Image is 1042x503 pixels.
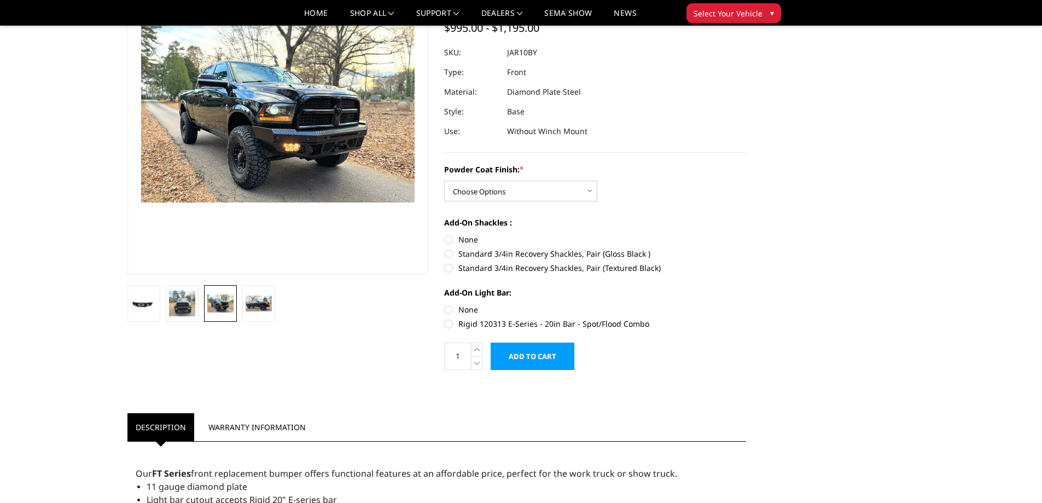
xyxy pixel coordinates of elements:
[444,304,746,315] label: None
[127,413,194,441] a: Description
[686,3,781,23] button: Select Your Vehicle
[136,467,677,479] span: Our front replacement bumper offers functional features at an affordable price, perfect for the w...
[444,122,499,141] dt: Use:
[444,82,499,102] dt: Material:
[207,294,234,313] img: 2010-2018 Ram 2500-3500 - FT Series - Base Front Bumper
[491,343,574,370] input: Add to Cart
[694,8,762,19] span: Select Your Vehicle
[152,467,191,479] strong: FT Series
[444,43,499,62] dt: SKU:
[444,248,746,259] label: Standard 3/4in Recovery Shackles, Pair (Gloss Black )
[444,234,746,245] label: None
[246,296,272,312] img: 2010-2018 Ram 2500-3500 - FT Series - Base Front Bumper
[507,62,526,82] dd: Front
[444,262,746,274] label: Standard 3/4in Recovery Shackles, Pair (Textured Black)
[304,9,328,25] a: Home
[987,450,1042,503] iframe: Chat Widget
[507,82,581,102] dd: Diamond Plate Steel
[444,287,746,298] label: Add-On Light Bar:
[444,20,539,35] span: $995.00 - $1,195.00
[614,9,636,25] a: News
[169,291,195,316] img: 2010-2018 Ram 2500-3500 - FT Series - Base Front Bumper
[481,9,523,25] a: Dealers
[507,43,537,62] dd: JAR10BY
[770,7,774,19] span: ▾
[444,318,746,329] label: Rigid 120313 E-Series - 20in Bar - Spot/Flood Combo
[544,9,592,25] a: SEMA Show
[507,102,525,122] dd: Base
[350,9,394,25] a: shop all
[147,481,247,493] span: 11 gauge diamond plate
[444,164,746,175] label: Powder Coat Finish:
[131,298,157,310] img: 2010-2018 Ram 2500-3500 - FT Series - Base Front Bumper
[444,62,499,82] dt: Type:
[507,122,587,141] dd: Without Winch Mount
[416,9,459,25] a: Support
[444,217,746,228] label: Add-On Shackles :
[444,102,499,122] dt: Style:
[200,413,314,441] a: Warranty Information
